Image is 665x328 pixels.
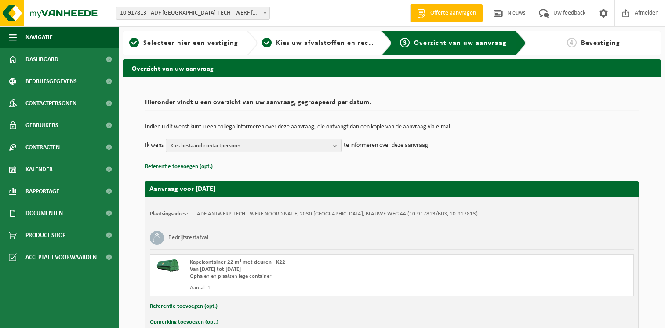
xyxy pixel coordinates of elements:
[25,180,59,202] span: Rapportage
[190,266,241,272] strong: Van [DATE] tot [DATE]
[127,38,240,48] a: 1Selecteer hier een vestiging
[25,246,97,268] span: Acceptatievoorwaarden
[150,211,188,217] strong: Plaatsingsadres:
[400,38,410,47] span: 3
[190,284,427,292] div: Aantal: 1
[190,273,427,280] div: Ophalen en plaatsen lege container
[25,114,58,136] span: Gebruikers
[150,301,218,312] button: Referentie toevoegen (opt.)
[168,231,208,245] h3: Bedrijfsrestafval
[116,7,269,19] span: 10-917813 - ADF ANTWERP-TECH - WERF NOORD NATIE - ANTWERPEN
[25,136,60,158] span: Contracten
[190,259,285,265] span: Kapelcontainer 22 m³ met deuren - K22
[145,124,639,130] p: Indien u dit wenst kunt u een collega informeren over deze aanvraag, die ontvangt dan een kopie v...
[276,40,397,47] span: Kies uw afvalstoffen en recipiënten
[197,211,478,218] td: ADF ANTWERP-TECH - WERF NOORD NATIE, 2030 [GEOGRAPHIC_DATA], BLAUWE WEG 44 (10-917813/BUS, 10-917...
[166,139,342,152] button: Kies bestaand contactpersoon
[155,259,181,272] img: HK-XK-22-GN-00.png
[149,186,215,193] strong: Aanvraag voor [DATE]
[116,7,270,20] span: 10-917813 - ADF ANTWERP-TECH - WERF NOORD NATIE - ANTWERPEN
[414,40,507,47] span: Overzicht van uw aanvraag
[262,38,272,47] span: 2
[567,38,577,47] span: 4
[143,40,238,47] span: Selecteer hier een vestiging
[25,92,76,114] span: Contactpersonen
[123,59,661,77] h2: Overzicht van uw aanvraag
[145,139,164,152] p: Ik wens
[171,139,330,153] span: Kies bestaand contactpersoon
[410,4,483,22] a: Offerte aanvragen
[145,161,213,172] button: Referentie toevoegen (opt.)
[25,48,58,70] span: Dashboard
[428,9,478,18] span: Offerte aanvragen
[145,99,639,111] h2: Hieronder vindt u een overzicht van uw aanvraag, gegroepeerd per datum.
[581,40,620,47] span: Bevestiging
[129,38,139,47] span: 1
[150,317,218,328] button: Opmerking toevoegen (opt.)
[25,202,63,224] span: Documenten
[25,70,77,92] span: Bedrijfsgegevens
[25,26,53,48] span: Navigatie
[262,38,374,48] a: 2Kies uw afvalstoffen en recipiënten
[25,224,65,246] span: Product Shop
[344,139,430,152] p: te informeren over deze aanvraag.
[25,158,53,180] span: Kalender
